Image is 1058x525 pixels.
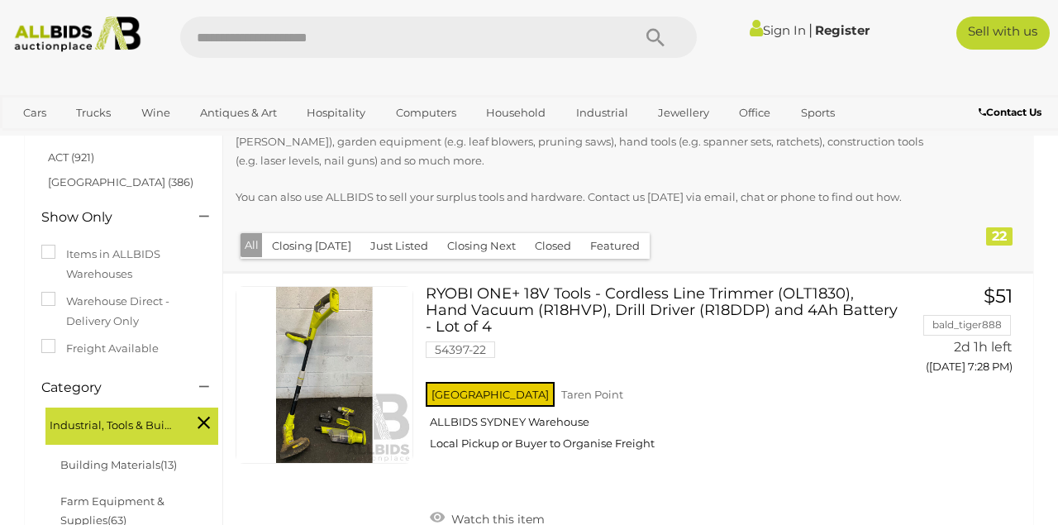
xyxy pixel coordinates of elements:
[12,99,57,126] a: Cars
[385,99,467,126] a: Computers
[41,245,206,284] label: Items in ALLBIDS Warehouses
[911,286,1017,383] a: $51 bald_tiger888 2d 1h left ([DATE] 7:28 PM)
[360,233,438,259] button: Just Listed
[48,175,193,189] a: [GEOGRAPHIC_DATA] (386)
[614,17,697,58] button: Search
[979,106,1041,118] b: Contact Us
[12,126,151,154] a: [GEOGRAPHIC_DATA]
[580,233,650,259] button: Featured
[41,292,206,331] label: Warehouse Direct - Delivery Only
[189,99,288,126] a: Antiques & Art
[437,233,526,259] button: Closing Next
[262,233,361,259] button: Closing [DATE]
[790,99,846,126] a: Sports
[236,188,943,207] p: You can also use ALLBIDS to sell your surplus tools and hardware. Contact us [DATE] via email, ch...
[815,22,870,38] a: Register
[65,99,122,126] a: Trucks
[808,21,813,39] span: |
[41,339,159,358] label: Freight Available
[750,22,806,38] a: Sign In
[565,99,639,126] a: Industrial
[41,380,174,395] h4: Category
[296,99,376,126] a: Hospitality
[7,17,147,52] img: Allbids.com.au
[979,103,1046,122] a: Contact Us
[50,412,174,435] span: Industrial, Tools & Building Supplies
[984,284,1013,308] span: $51
[41,210,174,225] h4: Show Only
[60,458,177,471] a: Building Materials(13)
[525,233,581,259] button: Closed
[956,17,1050,50] a: Sell with us
[438,286,886,464] a: RYOBI ONE+ 18V Tools - Cordless Line Trimmer (OLT1830), Hand Vacuum (R18HVP), Drill Driver (R18DD...
[160,458,177,471] span: (13)
[647,99,720,126] a: Jewellery
[728,99,781,126] a: Office
[48,150,94,164] a: ACT (921)
[236,113,943,171] p: At ALLBIDS, you'll find everything you need. We run hundreds of online auctions for power tools (...
[241,233,263,257] button: All
[131,99,181,126] a: Wine
[475,99,556,126] a: Household
[986,227,1013,246] div: 22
